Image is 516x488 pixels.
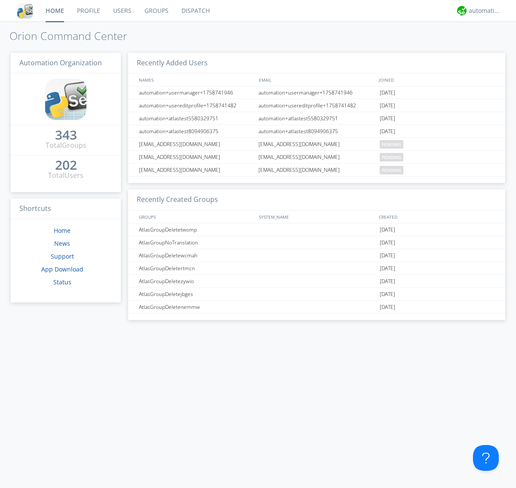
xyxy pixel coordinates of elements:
[17,3,33,18] img: cddb5a64eb264b2086981ab96f4c1ba7
[128,86,505,99] a: automation+usermanager+1758741946automation+usermanager+1758741946[DATE]
[137,301,256,313] div: AtlasGroupDeletenemmw
[51,252,74,260] a: Support
[380,86,395,99] span: [DATE]
[256,99,378,112] div: automation+usereditprofile+1758741482
[46,140,86,150] div: Total Groups
[137,275,256,287] div: AtlasGroupDeletezywio
[19,58,102,67] span: Automation Organization
[128,53,505,74] h3: Recently Added Users
[128,189,505,210] h3: Recently Created Groups
[137,210,255,223] div: GROUPS
[55,161,77,169] div: 202
[128,99,505,112] a: automation+usereditprofile+1758741482automation+usereditprofile+1758741482[DATE]
[128,138,505,151] a: [EMAIL_ADDRESS][DOMAIN_NAME][EMAIL_ADDRESS][DOMAIN_NAME]pending
[11,198,121,220] h3: Shortcuts
[55,161,77,171] a: 202
[128,262,505,275] a: AtlasGroupDeletertmcn[DATE]
[380,249,395,262] span: [DATE]
[45,79,86,120] img: cddb5a64eb264b2086981ab96f4c1ba7
[256,125,378,137] div: automation+atlastest8094906375
[137,151,256,163] div: [EMAIL_ADDRESS][DOMAIN_NAME]
[377,73,497,86] div: JOINED
[53,278,71,286] a: Status
[380,236,395,249] span: [DATE]
[469,6,501,15] div: automation+atlas
[137,236,256,249] div: AtlasGroupNoTranslation
[137,138,256,150] div: [EMAIL_ADDRESS][DOMAIN_NAME]
[128,164,505,177] a: [EMAIL_ADDRESS][DOMAIN_NAME][EMAIL_ADDRESS][DOMAIN_NAME]pending
[137,249,256,262] div: AtlasGroupDeletewcmah
[137,288,256,300] div: AtlasGroupDeletejbges
[128,151,505,164] a: [EMAIL_ADDRESS][DOMAIN_NAME][EMAIL_ADDRESS][DOMAIN_NAME]pending
[137,164,256,176] div: [EMAIL_ADDRESS][DOMAIN_NAME]
[128,249,505,262] a: AtlasGroupDeletewcmah[DATE]
[137,86,256,99] div: automation+usermanager+1758741946
[380,166,403,174] span: pending
[128,223,505,236] a: AtlasGroupDeletetwomp[DATE]
[137,223,256,236] div: AtlasGroupDeletetwomp
[128,125,505,138] a: automation+atlastest8094906375automation+atlastest8094906375[DATE]
[457,6,467,15] img: d2d01cd9b4174d08988066c6d424eccd
[257,210,377,223] div: SYSTEM_NAME
[380,153,403,162] span: pending
[137,262,256,274] div: AtlasGroupDeletertmcn
[380,125,395,138] span: [DATE]
[55,131,77,139] div: 343
[137,73,255,86] div: NAMES
[41,265,83,273] a: App Download
[128,275,505,288] a: AtlasGroupDeletezywio[DATE]
[55,131,77,140] a: 343
[473,445,499,471] iframe: Toggle Customer Support
[256,112,378,125] div: automation+atlastest5580329751
[380,99,395,112] span: [DATE]
[380,275,395,288] span: [DATE]
[128,301,505,314] a: AtlasGroupDeletenemmw[DATE]
[380,112,395,125] span: [DATE]
[256,86,378,99] div: automation+usermanager+1758741946
[137,112,256,125] div: automation+atlastest5580329751
[380,262,395,275] span: [DATE]
[256,151,378,163] div: [EMAIL_ADDRESS][DOMAIN_NAME]
[380,301,395,314] span: [DATE]
[256,164,378,176] div: [EMAIL_ADDRESS][DOMAIN_NAME]
[128,112,505,125] a: automation+atlastest5580329751automation+atlastest5580329751[DATE]
[257,73,377,86] div: EMAIL
[54,226,71,235] a: Home
[48,171,83,180] div: Total Users
[128,236,505,249] a: AtlasGroupNoTranslation[DATE]
[377,210,497,223] div: CREATED
[128,288,505,301] a: AtlasGroupDeletejbges[DATE]
[380,140,403,149] span: pending
[137,99,256,112] div: automation+usereditprofile+1758741482
[54,239,70,247] a: News
[256,138,378,150] div: [EMAIL_ADDRESS][DOMAIN_NAME]
[137,125,256,137] div: automation+atlastest8094906375
[380,223,395,236] span: [DATE]
[380,288,395,301] span: [DATE]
